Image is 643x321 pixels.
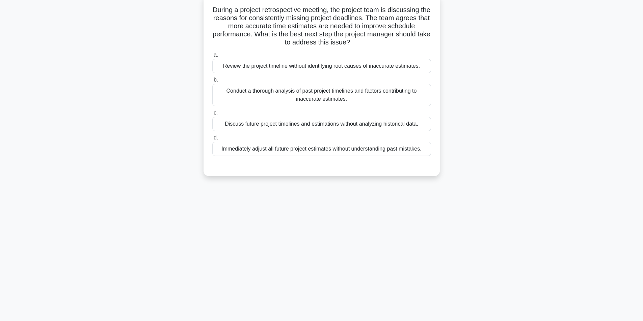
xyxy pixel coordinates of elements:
[212,6,432,47] h5: During a project retrospective meeting, the project team is discussing the reasons for consistent...
[214,52,218,58] span: a.
[214,77,218,83] span: b.
[214,135,218,140] span: d.
[214,110,218,116] span: c.
[212,117,431,131] div: Discuss future project timelines and estimations without analyzing historical data.
[212,59,431,73] div: Review the project timeline without identifying root causes of inaccurate estimates.
[212,142,431,156] div: Immediately adjust all future project estimates without understanding past mistakes.
[212,84,431,106] div: Conduct a thorough analysis of past project timelines and factors contributing to inaccurate esti...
